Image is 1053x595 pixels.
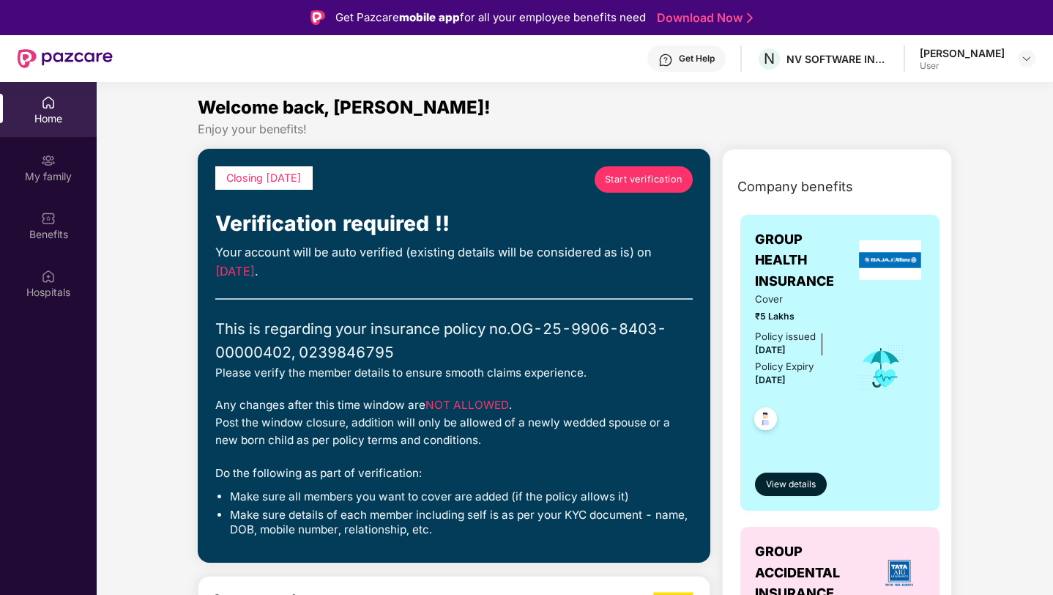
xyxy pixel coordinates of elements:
[766,478,816,492] span: View details
[605,172,682,187] span: Start verification
[755,229,855,292] span: GROUP HEALTH INSURANCE
[230,508,693,538] li: Make sure details of each member including self is as per your KYC document - name, DOB, mobile n...
[755,292,838,307] span: Cover
[215,396,693,449] div: Any changes after this time window are . Post the window closure, addition will only be allowed o...
[215,207,693,240] div: Verification required !!
[747,10,753,26] img: Stroke
[920,46,1005,60] div: [PERSON_NAME]
[215,317,693,364] div: This is regarding your insurance policy no. OG-25-9906-8403-00000402, 0239846795
[755,344,786,355] span: [DATE]
[755,374,786,385] span: [DATE]
[786,52,889,66] div: NV SOFTWARE INDIA PRIVATE LIMITED
[198,122,953,137] div: Enjoy your benefits!
[215,243,693,281] div: Your account will be auto verified (existing details will be considered as is) on .
[737,177,853,197] span: Company benefits
[1021,53,1032,64] img: svg+xml;base64,PHN2ZyBpZD0iRHJvcGRvd24tMzJ4MzIiIHhtbG5zPSJodHRwOi8vd3d3LnczLm9yZy8yMDAwL3N2ZyIgd2...
[335,9,646,26] div: Get Pazcare for all your employee benefits need
[657,10,748,26] a: Download Now
[226,171,302,184] span: Closing [DATE]
[748,403,784,439] img: svg+xml;base64,PHN2ZyB4bWxucz0iaHR0cDovL3d3dy53My5vcmcvMjAwMC9zdmciIHdpZHRoPSI0OC45NDMiIGhlaWdodD...
[399,10,460,24] strong: mobile app
[41,269,56,284] img: svg+xml;base64,PHN2ZyBpZD0iSG9zcGl0YWxzIiB4bWxucz0iaHR0cDovL3d3dy53My5vcmcvMjAwMC9zdmciIHdpZHRoPS...
[215,465,693,482] div: Do the following as part of verification:
[595,166,693,193] a: Start verification
[755,329,816,344] div: Policy issued
[857,344,905,392] img: icon
[859,240,922,280] img: insurerLogo
[198,97,491,118] span: Welcome back, [PERSON_NAME]!
[230,489,693,504] li: Make sure all members you want to cover are added (if the policy allows it)
[755,473,827,496] button: View details
[755,359,814,374] div: Policy Expiry
[18,49,113,68] img: New Pazcare Logo
[679,53,715,64] div: Get Help
[920,60,1005,72] div: User
[755,309,838,323] span: ₹5 Lakhs
[425,398,509,412] span: NOT ALLOWED
[310,10,325,25] img: Logo
[41,153,56,168] img: svg+xml;base64,PHN2ZyB3aWR0aD0iMjAiIGhlaWdodD0iMjAiIHZpZXdCb3g9IjAgMCAyMCAyMCIgZmlsbD0ibm9uZSIgeG...
[215,264,255,278] span: [DATE]
[879,553,919,593] img: insurerLogo
[658,53,673,67] img: svg+xml;base64,PHN2ZyBpZD0iSGVscC0zMngzMiIgeG1sbnM9Imh0dHA6Ly93d3cudzMub3JnLzIwMDAvc3ZnIiB3aWR0aD...
[764,50,775,67] span: N
[215,364,693,382] div: Please verify the member details to ensure smooth claims experience.
[41,211,56,226] img: svg+xml;base64,PHN2ZyBpZD0iQmVuZWZpdHMiIHhtbG5zPSJodHRwOi8vd3d3LnczLm9yZy8yMDAwL3N2ZyIgd2lkdGg9Ij...
[41,95,56,110] img: svg+xml;base64,PHN2ZyBpZD0iSG9tZSIgeG1sbnM9Imh0dHA6Ly93d3cudzMub3JnLzIwMDAvc3ZnIiB3aWR0aD0iMjAiIG...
